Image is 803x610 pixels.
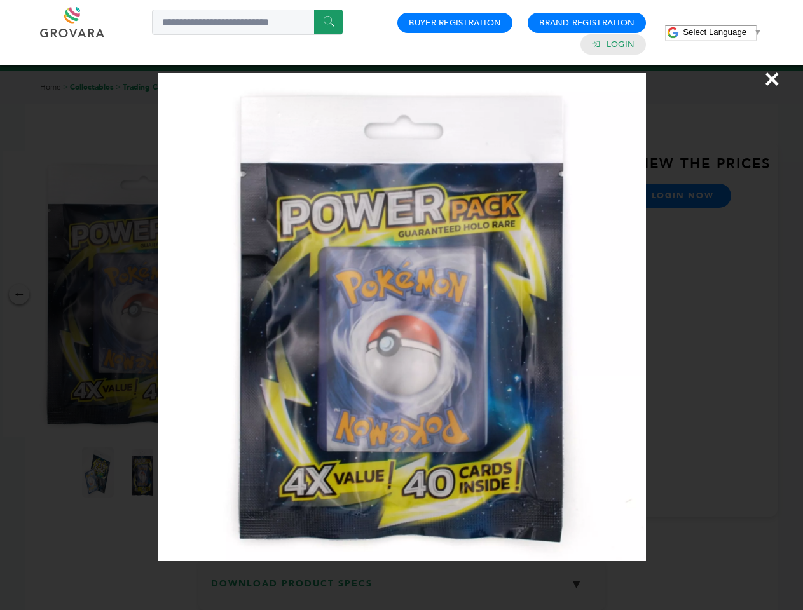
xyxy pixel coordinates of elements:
a: Select Language​ [683,27,762,37]
a: Buyer Registration [409,17,501,29]
input: Search a product or brand... [152,10,343,35]
span: × [764,61,781,97]
a: Login [607,39,635,50]
span: Select Language [683,27,746,37]
span: ▼ [753,27,762,37]
img: Image Preview [158,73,646,561]
a: Brand Registration [539,17,635,29]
